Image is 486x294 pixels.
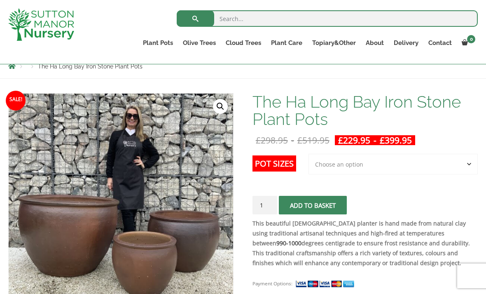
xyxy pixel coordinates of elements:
[6,91,26,111] span: Sale!
[338,134,370,146] bdi: 229.95
[380,134,412,146] bdi: 399.95
[256,134,261,146] span: £
[423,37,457,49] a: Contact
[252,196,277,214] input: Product quantity
[295,280,357,288] img: payment supported
[338,134,343,146] span: £
[177,10,478,27] input: Search...
[256,134,288,146] bdi: 298.95
[467,35,475,43] span: 0
[276,239,301,247] a: 990-1000
[8,63,478,69] nav: Breadcrumbs
[335,135,415,145] ins: -
[252,280,292,287] small: Payment Options:
[279,196,347,214] button: Add to basket
[361,37,389,49] a: About
[252,219,470,267] strong: This beautiful [DEMOGRAPHIC_DATA] planter is hand made from natural clay using traditional artisa...
[8,8,74,41] img: logo
[252,93,478,128] h1: The Ha Long Bay Iron Stone Plant Pots
[389,37,423,49] a: Delivery
[178,37,221,49] a: Olive Trees
[38,63,143,70] span: The Ha Long Bay Iron Stone Plant Pots
[457,37,478,49] a: 0
[213,99,228,114] a: View full-screen image gallery
[252,155,296,172] label: Pot Sizes
[252,135,333,145] del: -
[138,37,178,49] a: Plant Pots
[380,134,385,146] span: £
[297,134,302,146] span: £
[297,134,329,146] bdi: 519.95
[266,37,307,49] a: Plant Care
[221,37,266,49] a: Cloud Trees
[307,37,361,49] a: Topiary&Other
